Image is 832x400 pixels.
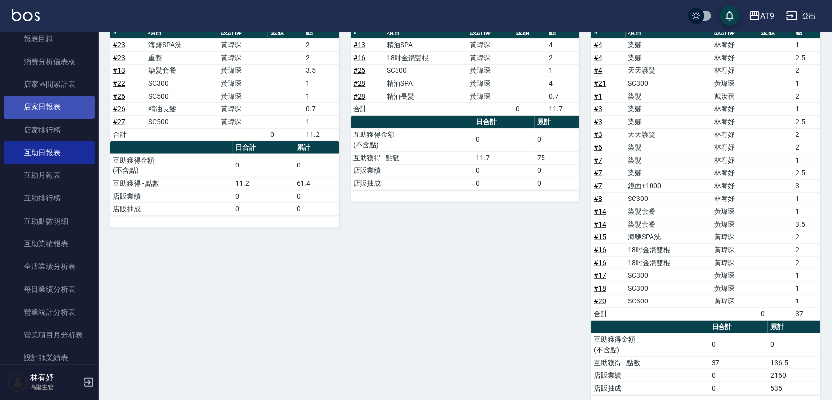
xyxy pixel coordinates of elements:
img: Logo [12,9,40,21]
td: 黃瑋琛 [218,115,267,128]
td: SC300 [384,64,468,77]
td: 店販抽成 [110,202,233,215]
th: 日合計 [709,321,768,333]
td: 海鹽SPA洗 [146,38,219,51]
th: 日合計 [473,116,535,129]
a: #16 [594,246,606,254]
td: 2.5 [793,51,820,64]
td: 店販業績 [110,190,233,202]
td: 1 [303,115,339,128]
th: 累計 [535,116,579,129]
a: #26 [113,105,125,113]
a: #15 [594,233,606,241]
td: 互助獲得金額 (不含點) [351,128,473,151]
td: 1 [546,64,579,77]
td: 染髮 [626,141,712,154]
td: 精油長髮 [146,102,219,115]
td: 染髮套餐 [626,205,712,218]
td: SC500 [146,115,219,128]
td: 0 [473,164,535,177]
th: 金額 [268,26,304,39]
td: SC300 [626,77,712,90]
h5: 林宥妤 [30,373,80,383]
td: 18吋金鑽雙棍 [384,51,468,64]
td: 0 [294,154,339,177]
table: a dense table [591,26,820,321]
button: 登出 [782,7,820,25]
a: #3 [594,131,602,138]
td: 2 [303,51,339,64]
td: SC300 [146,77,219,90]
td: 黃瑋琛 [218,90,267,102]
td: 黃瑋琛 [712,243,759,256]
td: 黃瑋琛 [712,269,759,282]
td: 重整 [146,51,219,64]
a: 每日業績分析表 [4,278,95,300]
td: 0 [473,177,535,190]
a: 互助業績報表 [4,233,95,255]
th: 日合計 [233,141,294,154]
table: a dense table [110,141,339,216]
td: 染髮 [626,115,712,128]
td: 0 [535,177,579,190]
td: 0 [768,333,820,356]
table: a dense table [351,116,580,190]
th: 項目 [146,26,219,39]
a: #13 [354,41,366,49]
td: 1 [793,269,820,282]
a: #16 [594,259,606,267]
td: 染髮 [626,154,712,167]
a: #17 [594,271,606,279]
th: # [351,26,384,39]
th: 金額 [513,26,546,39]
a: #3 [594,118,602,126]
a: #4 [594,41,602,49]
td: 林宥妤 [712,128,759,141]
a: 店家排行榜 [4,119,95,141]
td: 2 [793,64,820,77]
td: 1 [793,192,820,205]
td: SC300 [626,295,712,307]
th: 點 [546,26,579,39]
td: 店販業績 [351,164,473,177]
a: #18 [594,284,606,292]
td: 精油SPA [384,38,468,51]
td: 染髮 [626,167,712,179]
td: 黃瑋琛 [218,77,267,90]
a: 營業項目月分析表 [4,324,95,346]
td: 18吋金鑽雙棍 [626,256,712,269]
td: 林宥妤 [712,38,759,51]
td: 2.5 [793,115,820,128]
td: 黃瑋琛 [712,282,759,295]
a: 報表目錄 [4,28,95,50]
td: 黃瑋琛 [218,38,267,51]
td: 0 [294,202,339,215]
td: 2 [793,141,820,154]
td: 61.4 [294,177,339,190]
td: 精油SPA [384,77,468,90]
a: 店家區間累計表 [4,73,95,96]
td: 1 [793,205,820,218]
td: 3.5 [793,218,820,231]
td: 1 [793,77,820,90]
td: 黃瑋琛 [712,231,759,243]
a: #14 [594,207,606,215]
td: 535 [768,382,820,395]
td: 互助獲得金額 (不含點) [110,154,233,177]
div: AT9 [760,10,774,22]
td: 2 [546,51,579,64]
td: 林宥妤 [712,51,759,64]
th: 累計 [768,321,820,333]
td: 0 [709,333,768,356]
td: 18吋金鑽雙棍 [626,243,712,256]
td: 1 [793,154,820,167]
td: 林宥妤 [712,192,759,205]
td: 染髮 [626,90,712,102]
a: 互助月報表 [4,164,95,187]
td: 林宥妤 [712,64,759,77]
td: 0 [535,128,579,151]
th: # [110,26,146,39]
td: 店販抽成 [591,382,709,395]
td: 鏡面+1000 [626,179,712,192]
a: #28 [354,79,366,87]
